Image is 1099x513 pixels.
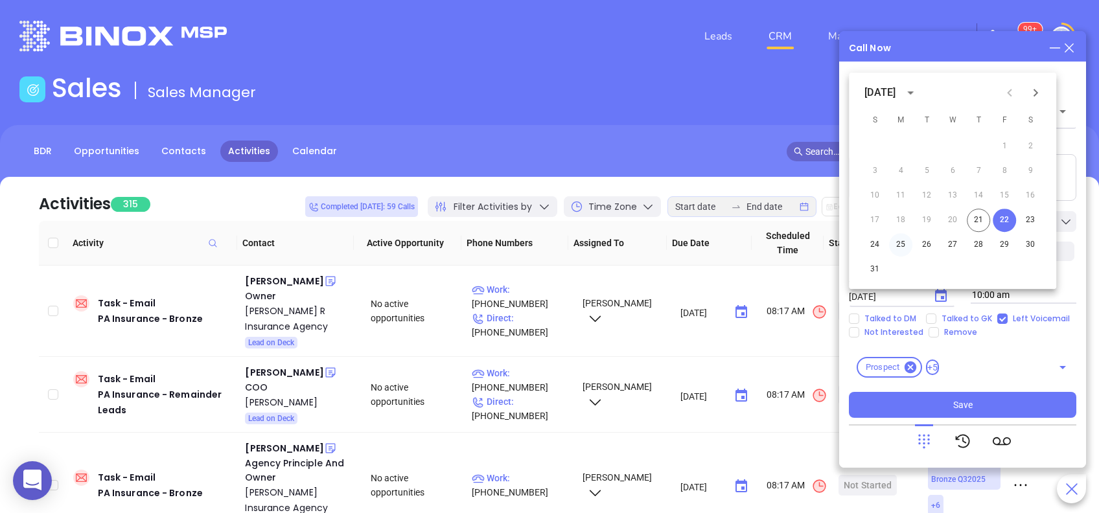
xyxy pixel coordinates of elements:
span: Direct : [472,396,514,407]
a: BDR [26,141,60,162]
div: Activities [39,192,111,216]
span: Lead on Deck [248,411,294,426]
a: Opportunities [66,141,147,162]
div: Task - Email [98,371,235,418]
a: [PERSON_NAME] R Insurance Agency [245,303,353,334]
th: Active Opportunity [354,221,461,266]
div: PA Insurance - Remainder Leads [98,387,235,418]
div: [PERSON_NAME] [245,273,323,289]
div: No active opportunities [371,471,461,499]
button: 30 [1019,233,1042,256]
span: Thursday [967,108,990,133]
img: logo [19,21,227,51]
span: swap-right [731,201,741,212]
button: Choose date, selected date is Aug 20, 2025 [728,473,754,499]
div: Owner [245,289,353,303]
span: search [794,147,803,156]
a: Contacts [154,141,214,162]
img: iconSetting [985,29,1001,45]
a: [PERSON_NAME] [245,394,353,410]
a: Marketing [823,23,881,49]
th: Status [824,221,904,266]
button: 27 [941,233,964,256]
p: [PHONE_NUMBER] [472,282,570,311]
a: CRM [763,23,797,49]
span: to [731,201,741,212]
div: Not Started [844,475,892,496]
span: + 6 [931,498,940,512]
span: Activity [73,236,232,250]
span: 08:17 AM [767,478,827,494]
span: Talked to GK [936,313,997,324]
button: Next month [1023,80,1048,106]
button: 25 [889,233,912,256]
span: PAInsurance Bronze Q32025 [931,458,997,486]
th: Assigned To [568,221,667,266]
span: Work : [472,368,510,378]
button: Choose date, selected date is Aug 20, 2025 [728,383,754,409]
th: Scheduled Time [752,221,823,266]
span: Work : [472,473,510,483]
button: 26 [915,233,938,256]
p: [PHONE_NUMBER] [472,311,570,339]
span: Sunday [863,108,886,133]
div: PA Insurance - Bronze [98,311,203,326]
input: MM/DD/YYYY [680,480,724,493]
a: Reporting [907,23,964,49]
a: Leads [699,23,737,49]
span: Completed [DATE]: 59 Calls [308,199,415,214]
span: Direct : [472,313,514,323]
th: Due Date [667,221,752,266]
span: Monday [889,108,912,133]
span: Saturday [1019,108,1042,133]
div: PA Insurance - Bronze [98,485,203,501]
button: Choose date, selected date is Aug 20, 2025 [728,299,754,325]
div: No active opportunities [371,380,461,409]
span: Sales Manager [148,82,256,102]
input: MM/DD/YYYY [849,290,923,303]
input: MM/DD/YYYY [680,389,724,402]
input: Search… [805,144,1039,159]
span: Time Zone [588,200,637,214]
span: Filter Activities by [454,200,532,214]
span: Wednesday [941,108,964,133]
button: 31 [863,258,886,281]
button: 23 [1019,209,1042,232]
img: user [1051,27,1072,47]
button: 22 [993,209,1016,232]
button: 28 [967,233,990,256]
div: Prospect [857,357,922,378]
button: 29 [993,233,1016,256]
sup: 101 [1018,23,1042,36]
button: 24 [863,233,886,256]
button: calendar view is open, switch to year view [899,82,921,104]
span: Work : [472,284,510,295]
span: Save [953,398,973,412]
input: MM/DD/YYYY [680,306,724,319]
button: Choose date, selected date is Aug 22, 2025 [928,283,954,309]
span: 08:17 AM [767,304,827,320]
img: iconNotification [1015,29,1030,45]
span: Left Voicemail [1008,313,1075,324]
button: 21 [967,209,990,232]
span: 315 [111,197,150,212]
div: [PERSON_NAME] [245,365,323,380]
div: No active opportunities [371,297,461,325]
button: Save [849,392,1076,418]
th: Phone Numbers [461,221,569,266]
span: 08:17 AM [767,387,827,404]
div: COO [245,380,353,394]
a: Activities [220,141,278,162]
p: [PHONE_NUMBER] [472,366,570,394]
span: [PERSON_NAME] [581,472,652,497]
input: Start date [675,199,726,214]
p: [PHONE_NUMBER] [472,471,570,499]
div: Task - Email [98,295,203,326]
span: [PERSON_NAME] [581,298,652,323]
div: Call Now [849,41,891,55]
span: Talked to DM [859,313,921,324]
div: Task - Email [98,470,203,501]
a: Calendar [284,141,345,162]
th: Contact [237,221,353,266]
